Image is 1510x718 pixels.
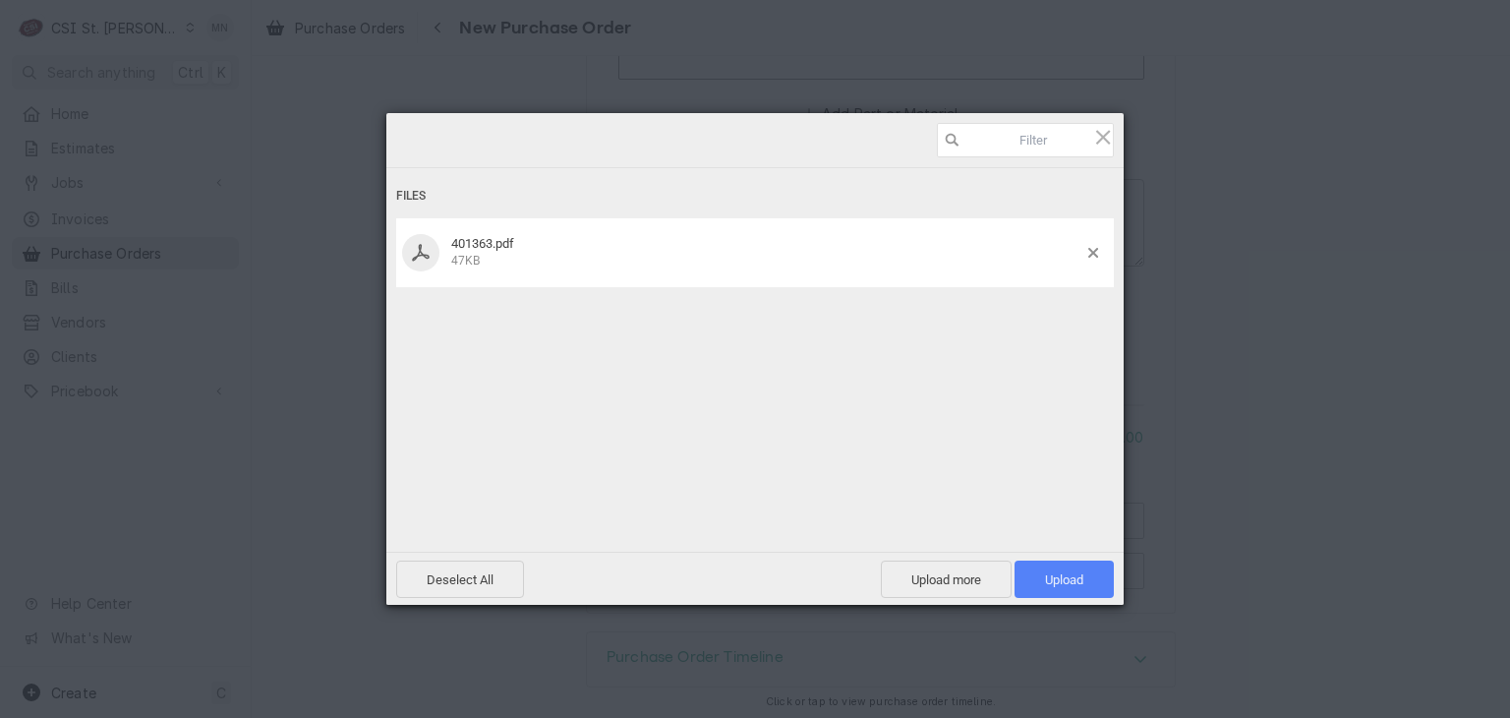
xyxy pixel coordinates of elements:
span: Upload [1015,561,1114,598]
span: Upload [1045,572,1083,587]
span: Click here or hit ESC to close picker [1092,126,1114,148]
div: Files [396,178,1114,214]
span: Deselect All [396,561,524,598]
span: Upload more [881,561,1012,598]
div: 401363.pdf [445,236,1088,269]
span: 47KB [451,254,480,268]
input: Filter [937,123,1114,157]
span: 401363.pdf [451,236,514,251]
